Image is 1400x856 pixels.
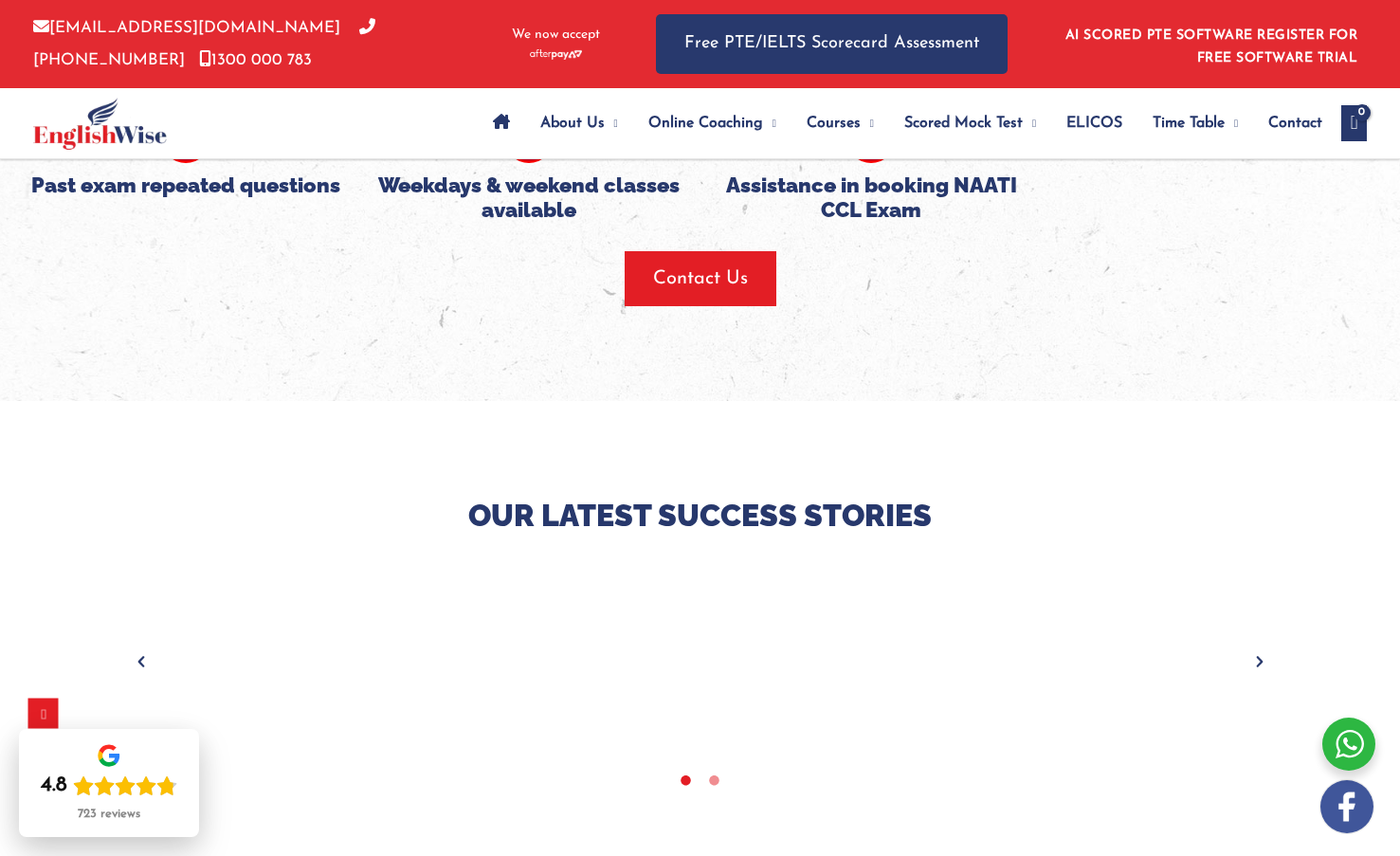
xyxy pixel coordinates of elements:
h5: Past exam repeated questions [28,173,343,197]
button: Contact Us [625,251,776,306]
button: Next [1250,652,1269,671]
span: Contact Us [653,265,748,292]
a: Free PTE/IELTS Scorecard Assessment [656,14,1008,74]
div: Rating: 4.8 out of 5 [41,773,177,799]
a: ELICOS [1051,90,1137,156]
h5: Weekdays & weekend classes available [372,173,686,223]
span: Scored Mock Test [904,90,1023,156]
span: Menu Toggle [861,90,874,156]
h5: Assistance in booking NAATI CCL Exam [715,173,1029,223]
p: Our Latest Success Stories [146,496,1255,536]
span: Menu Toggle [605,90,618,156]
button: Previous [132,652,151,671]
a: About UsMenu Toggle [525,90,633,156]
a: 1300 000 783 [199,52,312,68]
img: Afterpay-Logo [530,49,582,60]
img: cropped-ew-logo [33,98,167,150]
a: Scored Mock TestMenu Toggle [889,90,1051,156]
a: CoursesMenu Toggle [791,90,889,156]
a: Time TableMenu Toggle [1137,90,1253,156]
span: Contact [1268,90,1322,156]
div: 4.8 [41,773,67,799]
span: Courses [807,90,861,156]
a: Contact [1253,90,1322,156]
span: We now accept [512,26,600,45]
span: Menu Toggle [763,90,776,156]
img: white-facebook.png [1320,780,1373,833]
a: Online CoachingMenu Toggle [633,90,791,156]
a: AI SCORED PTE SOFTWARE REGISTER FOR FREE SOFTWARE TRIAL [1065,28,1358,65]
a: [EMAIL_ADDRESS][DOMAIN_NAME] [33,20,340,36]
div: 723 reviews [78,807,140,822]
span: Menu Toggle [1023,90,1036,156]
span: ELICOS [1066,90,1122,156]
span: About Us [540,90,605,156]
span: Online Coaching [648,90,763,156]
nav: Site Navigation: Main Menu [478,90,1323,156]
a: View Shopping Cart, empty [1341,105,1367,141]
aside: Header Widget 1 [1054,13,1367,75]
span: Menu Toggle [1225,90,1238,156]
span: Time Table [1153,90,1225,156]
a: [PHONE_NUMBER] [33,20,375,67]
